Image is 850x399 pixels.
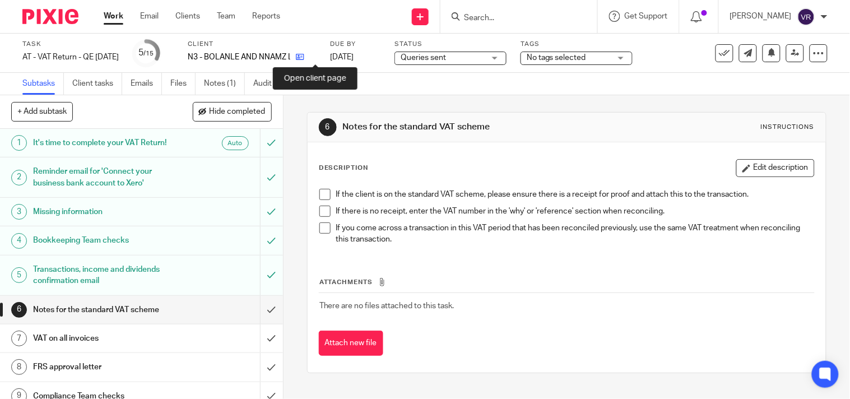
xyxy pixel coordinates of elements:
a: Work [104,11,123,22]
h1: FRS approval letter [33,359,177,375]
h1: Missing information [33,203,177,220]
a: Email [140,11,159,22]
p: [PERSON_NAME] [730,11,792,22]
div: 2 [11,170,27,185]
div: Auto [222,136,249,150]
span: There are no files attached to this task. [319,302,454,310]
p: If you come across a transaction in this VAT period that has been reconciled previously, use the ... [336,222,814,245]
a: Clients [175,11,200,22]
label: Due by [330,40,380,49]
label: Tags [521,40,633,49]
div: 6 [11,302,27,318]
p: If the client is on the standard VAT scheme, please ensure there is a receipt for proof and attac... [336,189,814,200]
span: No tags selected [527,54,586,62]
p: Description [319,164,369,173]
label: Task [22,40,119,49]
span: Get Support [625,12,668,20]
a: Team [217,11,235,22]
button: Hide completed [193,102,272,121]
div: AT - VAT Return - QE [DATE] [22,52,119,63]
label: Client [188,40,316,49]
img: Pixie [22,9,78,24]
h1: VAT on all invoices [33,330,177,347]
span: Queries sent [401,54,446,62]
div: Instructions [761,123,815,132]
div: 6 [319,118,337,136]
span: Attachments [319,279,373,285]
a: Subtasks [22,73,64,95]
div: 5 [139,47,154,59]
a: Audit logs [253,73,296,95]
div: 8 [11,359,27,375]
span: [DATE] [330,53,354,61]
div: 3 [11,204,27,220]
a: Reports [252,11,280,22]
p: N3 - BOLANLE AND NNAMZ LTD [188,52,290,63]
h1: Reminder email for 'Connect your business bank account to Xero' [33,163,177,192]
div: 5 [11,267,27,283]
label: Status [394,40,507,49]
div: 4 [11,233,27,249]
button: Edit description [736,159,815,177]
input: Search [463,13,564,24]
p: If there is no receipt, enter the VAT number in the 'why' or 'reference' section when reconciling. [336,206,814,217]
small: /15 [144,50,154,57]
a: Emails [131,73,162,95]
h1: Bookkeeping Team checks [33,232,177,249]
h1: Notes for the standard VAT scheme [33,301,177,318]
div: 1 [11,135,27,151]
h1: It's time to complete your VAT Return! [33,134,177,151]
h1: Transactions, income and dividends confirmation email [33,261,177,290]
a: Notes (1) [204,73,245,95]
h1: Notes for the standard VAT scheme [342,121,591,133]
button: + Add subtask [11,102,73,121]
button: Attach new file [319,331,383,356]
a: Files [170,73,196,95]
div: 7 [11,331,27,346]
img: svg%3E [797,8,815,26]
div: AT - VAT Return - QE 31-07-2025 [22,52,119,63]
a: Client tasks [72,73,122,95]
span: Hide completed [210,108,266,117]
